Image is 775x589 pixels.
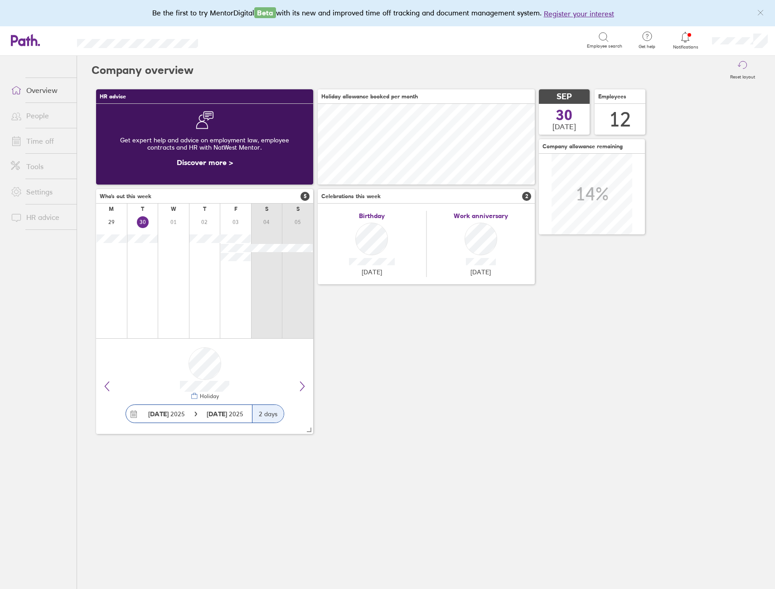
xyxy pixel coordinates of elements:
span: Who's out this week [100,193,151,200]
div: W [171,206,176,212]
span: [DATE] [470,268,491,276]
button: Reset layout [725,56,760,85]
span: 2025 [207,410,243,418]
div: S [296,206,300,212]
span: Holiday allowance booked per month [321,93,418,100]
strong: [DATE] [148,410,169,418]
strong: [DATE] [207,410,229,418]
div: S [265,206,268,212]
div: Be the first to try MentorDigital with its new and improved time off tracking and document manage... [152,7,623,19]
span: SEP [557,92,572,102]
span: Work anniversary [454,212,508,219]
div: 2 days [252,405,284,423]
button: Register your interest [544,8,614,19]
a: Tools [4,157,77,175]
a: HR advice [4,208,77,226]
h2: Company overview [92,56,194,85]
div: Search [223,36,246,44]
div: F [234,206,237,212]
span: 2 [522,192,531,201]
span: Celebrations this week [321,193,381,200]
span: Employee search [587,44,622,49]
span: Company allowance remaining [542,143,623,150]
label: Reset layout [725,72,760,80]
span: [DATE] [362,268,382,276]
span: 2025 [148,410,185,418]
span: Get help [632,44,662,49]
div: M [109,206,114,212]
span: Employees [598,93,626,100]
div: Holiday [198,393,219,399]
div: T [203,206,206,212]
div: T [141,206,144,212]
span: Birthday [359,212,385,219]
span: 30 [556,108,572,122]
span: Notifications [671,44,700,50]
a: People [4,107,77,125]
a: Time off [4,132,77,150]
div: 12 [609,108,631,131]
span: [DATE] [552,122,576,131]
a: Overview [4,81,77,99]
span: Beta [254,7,276,18]
span: HR advice [100,93,126,100]
a: Settings [4,183,77,201]
a: Discover more > [177,158,233,167]
a: Notifications [671,31,700,50]
div: Get expert help and advice on employment law, employee contracts and HR with NatWest Mentor. [103,129,306,158]
span: 5 [300,192,310,201]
